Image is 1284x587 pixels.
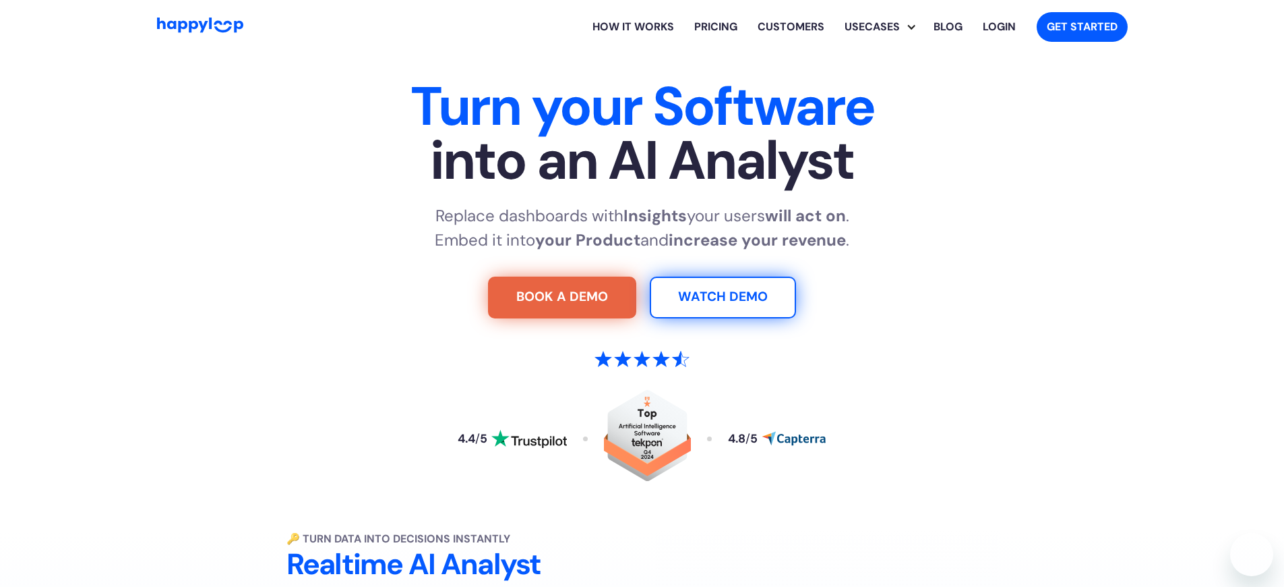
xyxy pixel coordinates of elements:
[923,5,973,49] a: Visit the HappyLoop blog for insights
[157,18,243,36] a: Go to Home Page
[1037,12,1128,42] a: Get started with HappyLoop
[157,18,243,33] img: HappyLoop Logo
[650,277,796,318] a: Watch Demo
[669,229,846,250] strong: increase your revenue
[222,80,1063,188] h1: Turn your Software
[286,532,510,546] strong: 🔑 Turn Data into Decisions Instantly
[488,277,636,318] a: Try For Free
[435,204,849,252] p: Replace dashboards with your users . Embed it into and .
[834,19,910,35] div: Usecases
[834,5,923,49] div: Explore HappyLoop use cases
[747,5,834,49] a: Learn how HappyLoop works
[222,134,1063,188] span: into an AI Analyst
[458,433,487,445] div: 4.4 5
[535,229,640,250] strong: your Product
[765,205,846,226] strong: will act on
[684,5,747,49] a: View HappyLoop pricing plans
[458,430,567,449] a: Read reviews about HappyLoop on Trustpilot
[728,431,826,446] a: Read reviews about HappyLoop on Capterra
[582,5,684,49] a: Learn how HappyLoop works
[1230,533,1273,576] iframe: Button to launch messaging window
[973,5,1026,49] a: Log in to your HappyLoop account
[604,390,692,488] a: Read reviews about HappyLoop on Tekpon
[745,431,750,446] span: /
[623,205,687,226] strong: Insights
[845,5,923,49] div: Usecases
[728,433,758,445] div: 4.8 5
[475,431,480,446] span: /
